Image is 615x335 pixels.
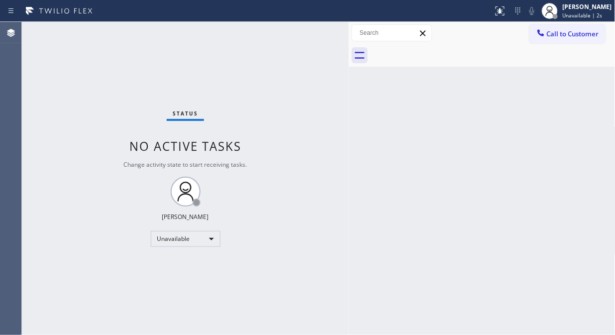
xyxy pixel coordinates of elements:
div: [PERSON_NAME] [162,213,209,221]
input: Search [352,25,431,41]
div: [PERSON_NAME] [563,2,612,11]
span: Call to Customer [547,29,599,38]
span: No active tasks [129,138,241,154]
button: Call to Customer [529,24,606,43]
span: Unavailable | 2s [563,12,603,19]
span: Change activity state to start receiving tasks. [124,160,247,169]
span: Status [173,110,198,117]
div: Unavailable [151,231,220,247]
button: Mute [525,4,539,18]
